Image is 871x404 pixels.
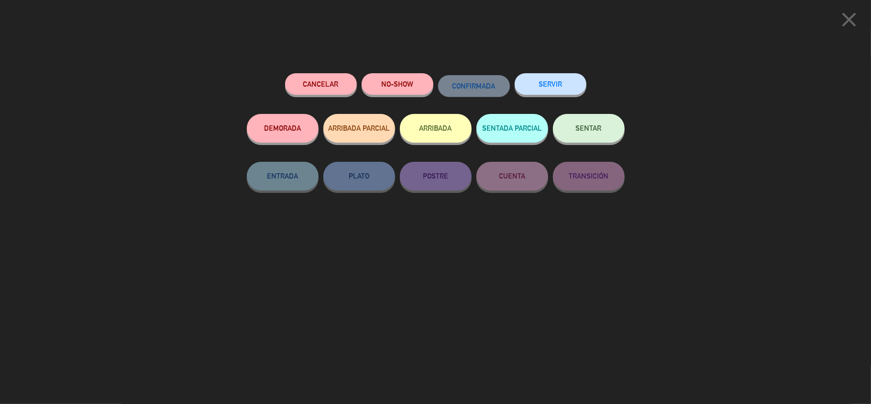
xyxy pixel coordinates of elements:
[576,124,602,132] span: SENTAR
[553,162,625,191] button: TRANSICIÓN
[400,114,472,143] button: ARRIBADA
[438,75,510,97] button: CONFIRMADA
[247,114,319,143] button: DEMORADA
[247,162,319,191] button: ENTRADA
[834,7,864,35] button: close
[328,124,390,132] span: ARRIBADA PARCIAL
[837,8,861,32] i: close
[452,82,496,90] span: CONFIRMADA
[476,114,548,143] button: SENTADA PARCIAL
[323,162,395,191] button: PLATO
[400,162,472,191] button: POSTRE
[515,73,586,95] button: SERVIR
[476,162,548,191] button: CUENTA
[285,73,357,95] button: Cancelar
[362,73,433,95] button: NO-SHOW
[553,114,625,143] button: SENTAR
[323,114,395,143] button: ARRIBADA PARCIAL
